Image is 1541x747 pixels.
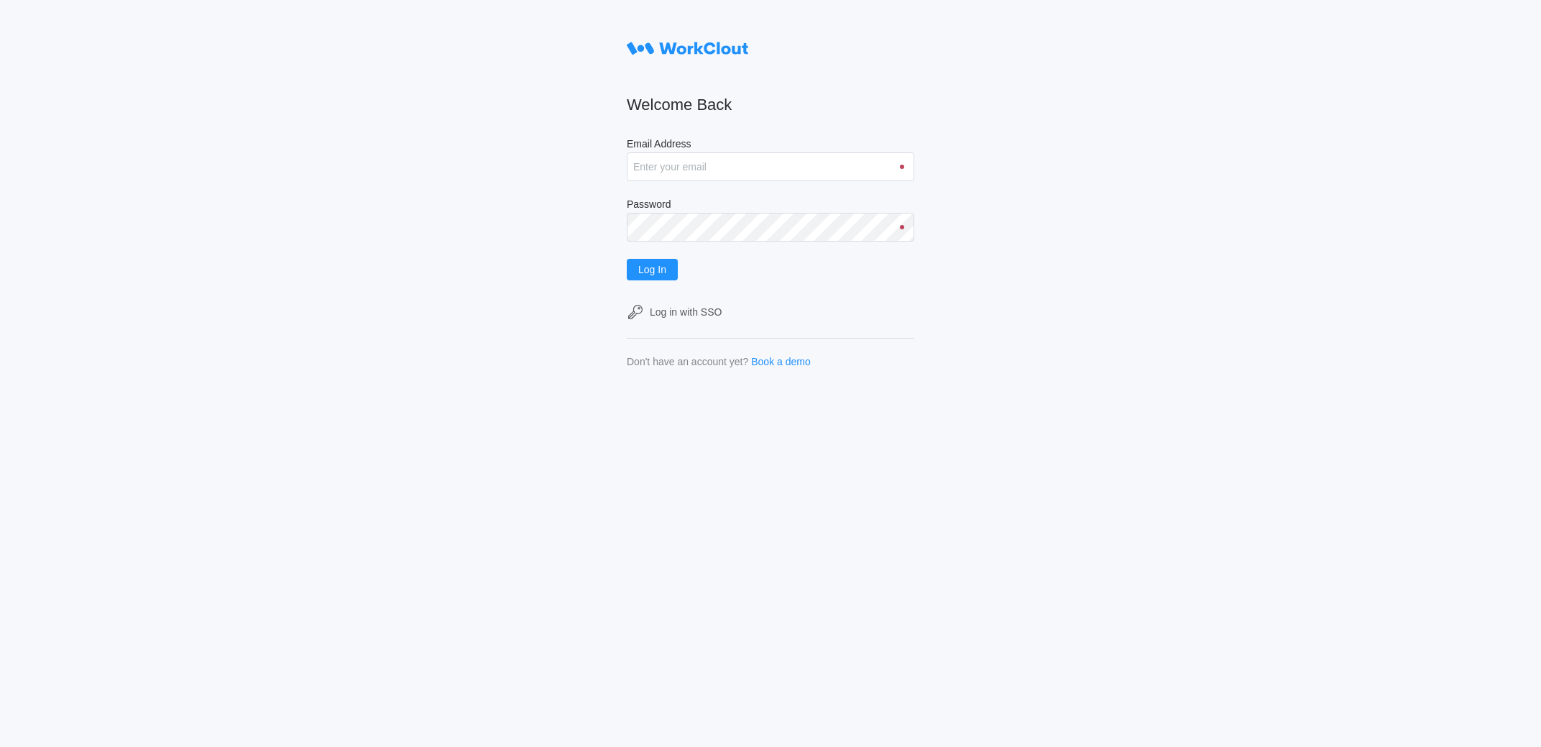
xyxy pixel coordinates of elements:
[627,198,914,213] label: Password
[627,303,914,321] a: Log in with SSO
[627,356,748,367] div: Don't have an account yet?
[627,95,914,115] h2: Welcome Back
[627,152,914,181] input: Enter your email
[751,356,811,367] a: Book a demo
[650,306,722,318] div: Log in with SSO
[638,265,666,275] span: Log In
[627,259,678,280] button: Log In
[627,138,914,152] label: Email Address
